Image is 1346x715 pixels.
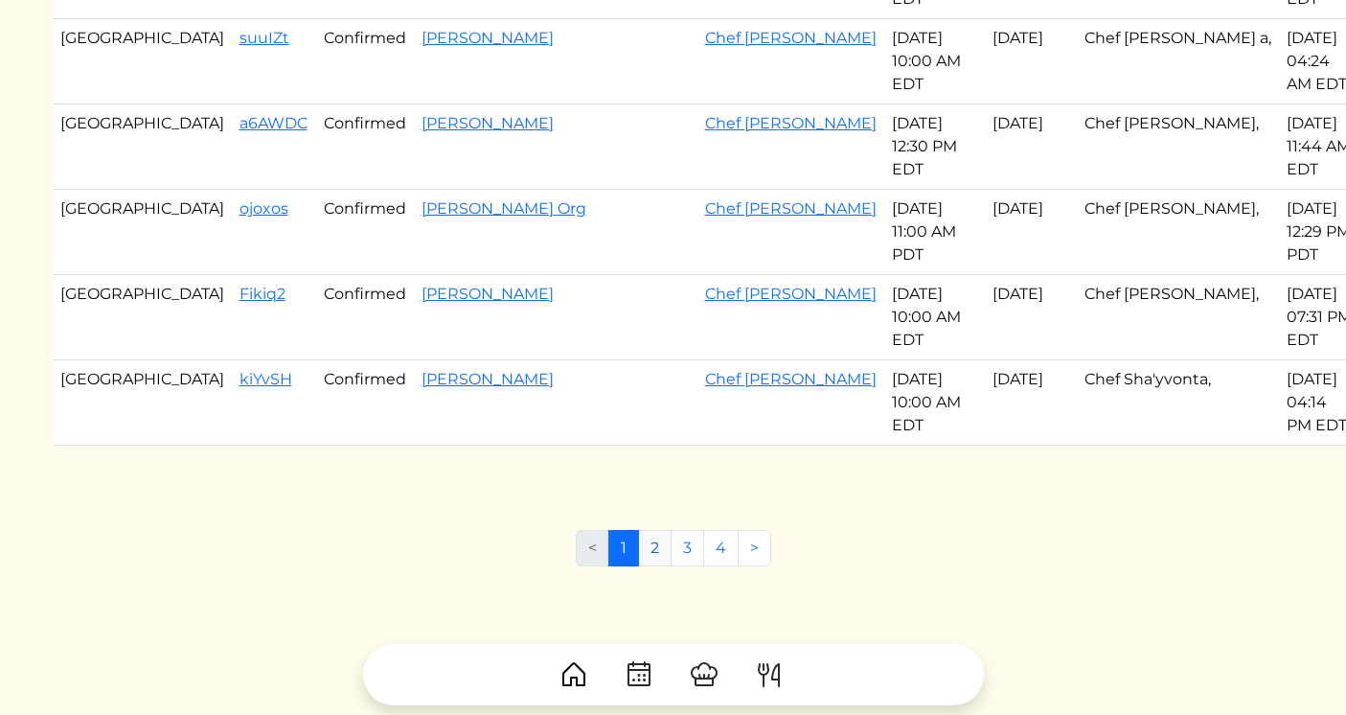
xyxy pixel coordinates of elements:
[705,114,877,132] a: Chef [PERSON_NAME]
[985,360,1077,446] td: [DATE]
[985,104,1077,190] td: [DATE]
[884,275,985,360] td: [DATE] 10:00 AM EDT
[559,659,589,690] img: House-9bf13187bcbb5817f509fe5e7408150f90897510c4275e13d0d5fca38e0b5951.svg
[689,659,719,690] img: ChefHat-a374fb509e4f37eb0702ca99f5f64f3b6956810f32a249b33092029f8484b388.svg
[1077,360,1279,446] td: Chef Sha'yvonta,
[884,190,985,275] td: [DATE] 11:00 AM PDT
[240,29,289,47] a: suuIZt
[624,659,654,690] img: CalendarDots-5bcf9d9080389f2a281d69619e1c85352834be518fbc73d9501aef674afc0d57.svg
[985,19,1077,104] td: [DATE]
[1077,104,1279,190] td: Chef [PERSON_NAME],
[884,19,985,104] td: [DATE] 10:00 AM EDT
[240,114,308,132] a: a6AWDC
[705,29,877,47] a: Chef [PERSON_NAME]
[738,530,771,566] a: Next
[240,370,292,388] a: kiYvSH
[53,275,232,360] td: [GEOGRAPHIC_DATA]
[240,285,285,303] a: Fikiq2
[422,199,586,218] a: [PERSON_NAME] Org
[705,199,877,218] a: Chef [PERSON_NAME]
[316,275,414,360] td: Confirmed
[316,360,414,446] td: Confirmed
[705,285,877,303] a: Chef [PERSON_NAME]
[703,530,739,566] a: 4
[422,370,554,388] a: [PERSON_NAME]
[422,29,554,47] a: [PERSON_NAME]
[671,530,704,566] a: 3
[422,114,554,132] a: [PERSON_NAME]
[53,19,232,104] td: [GEOGRAPHIC_DATA]
[638,530,672,566] a: 2
[53,360,232,446] td: [GEOGRAPHIC_DATA]
[316,19,414,104] td: Confirmed
[53,190,232,275] td: [GEOGRAPHIC_DATA]
[1077,275,1279,360] td: Chef [PERSON_NAME],
[240,199,288,218] a: ojoxos
[316,104,414,190] td: Confirmed
[884,360,985,446] td: [DATE] 10:00 AM EDT
[985,275,1077,360] td: [DATE]
[422,285,554,303] a: [PERSON_NAME]
[1077,19,1279,104] td: Chef [PERSON_NAME] a,
[316,190,414,275] td: Confirmed
[576,530,771,582] nav: Pages
[985,190,1077,275] td: [DATE]
[705,370,877,388] a: Chef [PERSON_NAME]
[53,104,232,190] td: [GEOGRAPHIC_DATA]
[608,530,639,566] a: 1
[754,659,785,690] img: ForkKnife-55491504ffdb50bab0c1e09e7649658475375261d09fd45db06cec23bce548bf.svg
[1077,190,1279,275] td: Chef [PERSON_NAME],
[884,104,985,190] td: [DATE] 12:30 PM EDT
